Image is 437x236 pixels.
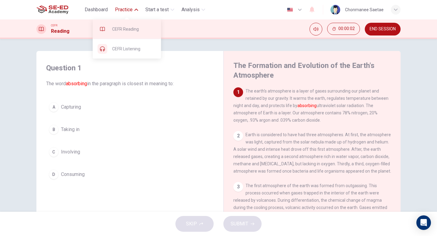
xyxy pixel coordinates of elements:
[61,103,81,111] span: Capturing
[46,122,214,137] button: BTaking in
[82,4,110,15] button: Dashboard
[51,28,69,35] h1: Reading
[46,99,214,115] button: ACapturing
[233,61,389,80] h4: The Formation and Evolution of the Earth's Atmosphere
[179,4,208,15] button: Analysis
[61,126,80,133] span: Taking in
[233,132,391,174] span: Earth is considered to have had three atmospheres. At first, the atmosphere was light, captured f...
[51,23,57,28] span: CEFR
[338,26,355,31] span: 00:00:02
[93,19,161,39] div: CEFR Reading
[61,148,80,156] span: Involving
[327,23,360,35] div: Hide
[327,23,360,35] button: 00:00:02
[145,6,169,13] span: Start a test
[112,45,156,52] span: CEFR Listening
[233,182,243,192] div: 3
[233,131,243,141] div: 2
[46,167,214,182] button: DConsuming
[46,144,214,160] button: CInvolving
[310,23,322,35] div: Mute
[85,6,108,13] span: Dashboard
[36,4,68,16] img: SE-ED Academy logo
[112,25,156,33] span: CEFR Reading
[365,23,401,35] button: END SESSION
[61,171,85,178] span: Consuming
[93,39,161,59] div: CEFR Listening
[233,183,387,217] span: The first atmosphere of the earth was formed from outgassing. This process occurred when gases tr...
[46,80,214,87] span: The word in the paragraph is closest in meaning to:
[49,125,59,134] div: B
[233,89,388,123] span: The earth's atmosphere is a layer of gases surrounding our planet and retained by our gravity. It...
[416,215,431,230] div: Open Intercom Messenger
[46,63,214,73] h4: Question 1
[115,6,133,13] span: Practice
[113,4,141,15] button: Practice
[49,147,59,157] div: C
[181,6,200,13] span: Analysis
[345,6,384,13] div: Chonmanee Saetae
[286,8,294,12] img: en
[233,87,243,97] div: 1
[36,4,82,16] a: SE-ED Academy logo
[370,27,396,32] span: END SESSION
[330,5,340,15] img: Profile picture
[143,4,177,15] button: Start a test
[49,170,59,179] div: D
[297,103,317,108] font: absorbing
[66,81,87,86] font: absorbing
[49,102,59,112] div: A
